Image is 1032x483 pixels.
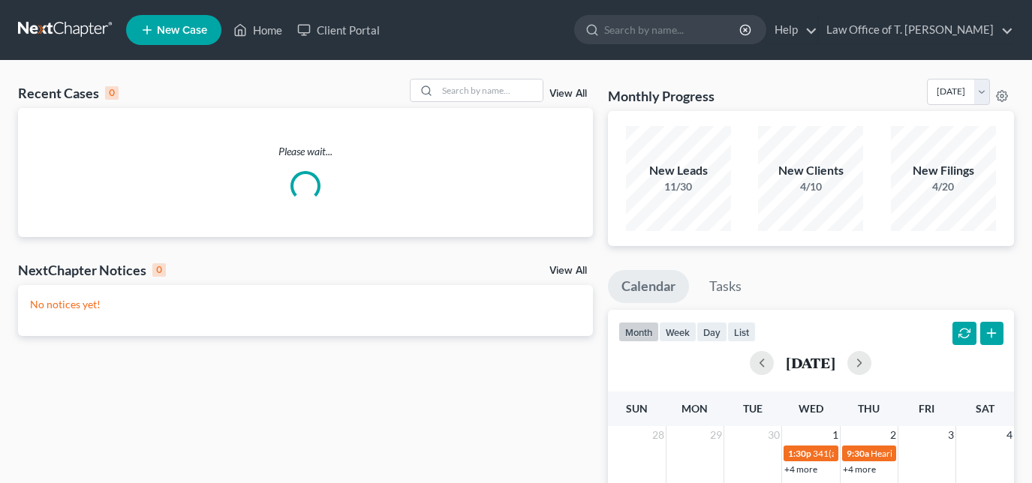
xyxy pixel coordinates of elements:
div: 4/10 [758,179,863,194]
div: 4/20 [891,179,996,194]
span: 3 [946,426,955,444]
span: Thu [858,402,880,415]
a: Home [226,16,290,43]
a: Calendar [608,270,689,303]
span: New Case [157,25,207,36]
a: +4 more [784,463,817,475]
span: 1 [831,426,840,444]
span: Tue [743,402,763,415]
div: 0 [152,263,166,277]
p: Please wait... [18,144,593,159]
span: Sat [976,402,994,415]
span: 9:30a [847,448,869,459]
button: month [618,322,659,342]
button: list [727,322,756,342]
p: No notices yet! [30,297,581,312]
span: 1:30p [788,448,811,459]
a: Help [767,16,817,43]
div: New Clients [758,162,863,179]
div: Recent Cases [18,84,119,102]
span: 28 [651,426,666,444]
span: Sun [626,402,648,415]
div: NextChapter Notices [18,261,166,279]
span: Mon [681,402,708,415]
span: 30 [766,426,781,444]
div: New Filings [891,162,996,179]
button: week [659,322,697,342]
div: 11/30 [626,179,731,194]
a: Law Office of T. [PERSON_NAME] [819,16,1013,43]
input: Search by name... [604,16,742,43]
a: View All [549,88,587,99]
span: Wed [799,402,823,415]
input: Search by name... [438,79,543,101]
h3: Monthly Progress [608,87,715,105]
span: Fri [919,402,934,415]
button: day [697,322,727,342]
span: 341(a) meeting for [PERSON_NAME] [813,448,958,459]
div: 0 [105,86,119,100]
a: +4 more [843,463,876,475]
a: Client Portal [290,16,387,43]
h2: [DATE] [786,355,835,370]
span: 29 [709,426,724,444]
a: Tasks [696,270,755,303]
div: New Leads [626,162,731,179]
span: 2 [889,426,898,444]
a: View All [549,265,587,276]
span: 4 [1005,426,1014,444]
